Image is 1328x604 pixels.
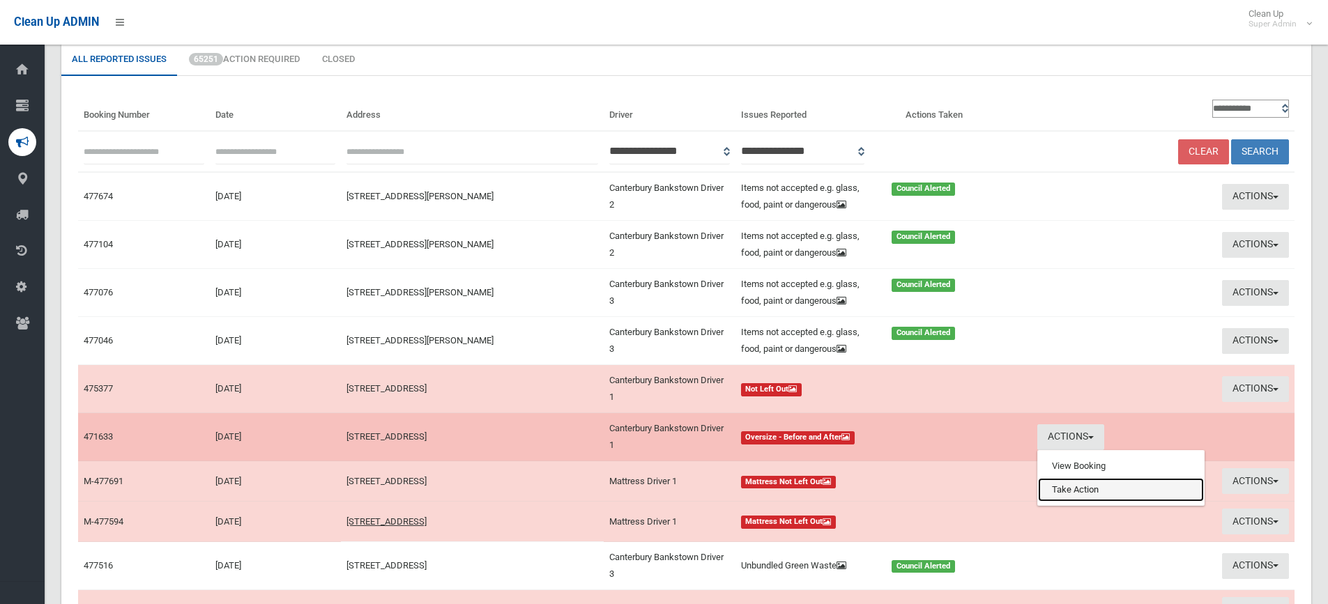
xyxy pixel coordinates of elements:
[84,476,123,486] a: M-477691
[604,172,735,221] td: Canterbury Bankstown Driver 2
[604,93,735,131] th: Driver
[1242,8,1311,29] span: Clean Up
[1222,184,1289,210] button: Actions
[84,560,113,571] a: 477516
[341,221,604,269] td: [STREET_ADDRESS][PERSON_NAME]
[341,413,604,461] td: [STREET_ADDRESS]
[900,93,1032,131] th: Actions Taken
[210,413,342,461] td: [DATE]
[741,557,1026,574] a: Unbundled Green Waste Council Alerted
[210,542,342,590] td: [DATE]
[604,542,735,590] td: Canterbury Bankstown Driver 3
[14,15,99,29] span: Clean Up ADMIN
[1038,454,1204,478] a: View Booking
[341,461,604,502] td: [STREET_ADDRESS]
[604,269,735,317] td: Canterbury Bankstown Driver 3
[341,172,604,221] td: [STREET_ADDRESS][PERSON_NAME]
[741,476,837,489] span: Mattress Not Left Out
[210,172,342,221] td: [DATE]
[604,413,735,461] td: Canterbury Bankstown Driver 1
[741,383,802,396] span: Not Left Out
[733,228,884,261] div: Items not accepted e.g. glass, food, paint or dangerous
[1222,280,1289,306] button: Actions
[741,380,1026,397] a: Not Left Out
[341,317,604,365] td: [STREET_ADDRESS][PERSON_NAME]
[733,324,884,357] div: Items not accepted e.g. glass, food, paint or dangerous
[1037,424,1104,450] button: Actions
[1231,139,1289,165] button: Search
[1038,478,1204,502] a: Take Action
[733,180,884,213] div: Items not accepted e.g. glass, food, paint or dangerous
[312,44,365,76] a: Closed
[78,93,210,131] th: Booking Number
[892,183,955,196] span: Council Alerted
[210,93,342,131] th: Date
[741,513,1026,530] a: Mattress Not Left Out
[1222,553,1289,579] button: Actions
[341,93,604,131] th: Address
[733,557,884,574] div: Unbundled Green Waste
[61,44,177,76] a: All Reported Issues
[1222,509,1289,534] button: Actions
[733,276,884,309] div: Items not accepted e.g. glass, food, paint or dangerous
[741,180,1026,213] a: Items not accepted e.g. glass, food, paint or dangerous Council Alerted
[341,269,604,317] td: [STREET_ADDRESS][PERSON_NAME]
[84,287,113,297] a: 477076
[84,383,113,394] a: 475377
[604,221,735,269] td: Canterbury Bankstown Driver 2
[210,317,342,365] td: [DATE]
[1249,19,1297,29] small: Super Admin
[604,317,735,365] td: Canterbury Bankstown Driver 3
[1222,376,1289,402] button: Actions
[741,324,1026,357] a: Items not accepted e.g. glass, food, paint or dangerous Council Alerted
[604,461,735,502] td: Mattress Driver 1
[1222,232,1289,258] button: Actions
[892,279,955,292] span: Council Alerted
[210,221,342,269] td: [DATE]
[741,431,855,444] span: Oversize - Before and After
[741,516,837,529] span: Mattress Not Left Out
[892,560,955,573] span: Council Alerted
[210,365,342,413] td: [DATE]
[84,516,123,527] a: M-477594
[189,53,223,65] span: 65251
[341,542,604,590] td: [STREET_ADDRESS]
[741,428,1026,445] a: Oversize - Before and After
[741,473,1026,490] a: Mattress Not Left Out
[210,502,342,542] td: [DATE]
[741,276,1026,309] a: Items not accepted e.g. glass, food, paint or dangerous Council Alerted
[84,191,113,201] a: 477674
[604,365,735,413] td: Canterbury Bankstown Driver 1
[84,335,113,346] a: 477046
[178,44,310,76] a: 65251Action Required
[1178,139,1229,165] a: Clear
[735,93,901,131] th: Issues Reported
[210,461,342,502] td: [DATE]
[1222,328,1289,354] button: Actions
[741,228,1026,261] a: Items not accepted e.g. glass, food, paint or dangerous Council Alerted
[892,327,955,340] span: Council Alerted
[341,365,604,413] td: [STREET_ADDRESS]
[84,239,113,249] a: 477104
[604,502,735,542] td: Mattress Driver 1
[1222,468,1289,494] button: Actions
[84,431,113,442] a: 471633
[341,502,604,542] td: [STREET_ADDRESS]
[210,269,342,317] td: [DATE]
[892,231,955,244] span: Council Alerted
